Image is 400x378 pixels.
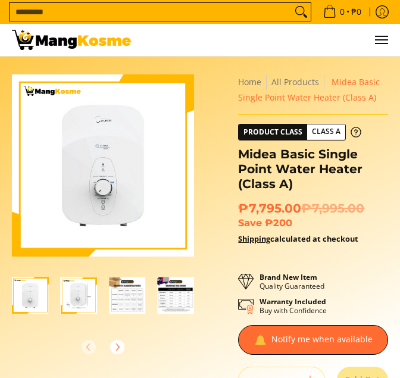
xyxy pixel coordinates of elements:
[301,201,364,215] del: ₱7,995.00
[260,297,327,315] p: Buy with Confidence
[271,76,319,88] a: All Products
[238,124,361,140] a: Product Class Class A
[238,76,380,103] span: Midea Basic Single Point Water Heater (Class A)
[238,217,262,229] span: Save
[238,76,261,88] a: Home
[104,334,130,360] button: Next
[307,124,345,139] span: Class A
[260,272,317,282] strong: Brand New Item
[374,24,388,56] button: Menu
[12,30,131,50] img: Midea Basic Single Point Water Heater (Class A) | Mang Kosme
[238,146,388,192] h1: Midea Basic Single Point Water Heater (Class A)
[238,201,364,215] span: ₱7,795.00
[61,277,98,314] img: Midea Basic Single Point Water Heater (Class A)-2
[292,3,311,21] button: Search
[12,277,49,314] img: Midea Basic Single Point Water Heater (Class A)-1
[12,74,194,257] img: Midea Basic Single Point Water Heater (Class A)
[260,296,326,307] strong: Warranty Included
[158,277,195,314] img: Midea Basic Single Point Water Heater (Class A)-4
[143,24,388,56] nav: Main Menu
[109,277,146,314] img: Midea Basic Single Point Water Heater (Class A)-3
[238,233,270,244] a: Shipping
[238,74,388,105] nav: Breadcrumbs
[320,5,365,18] span: •
[349,8,363,16] span: ₱0
[238,233,358,244] strong: calculated at checkout
[260,273,324,290] p: Quality Guaranteed
[338,8,346,16] span: 0
[239,124,307,140] span: Product Class
[143,24,388,56] ul: Customer Navigation
[265,217,292,229] span: ₱200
